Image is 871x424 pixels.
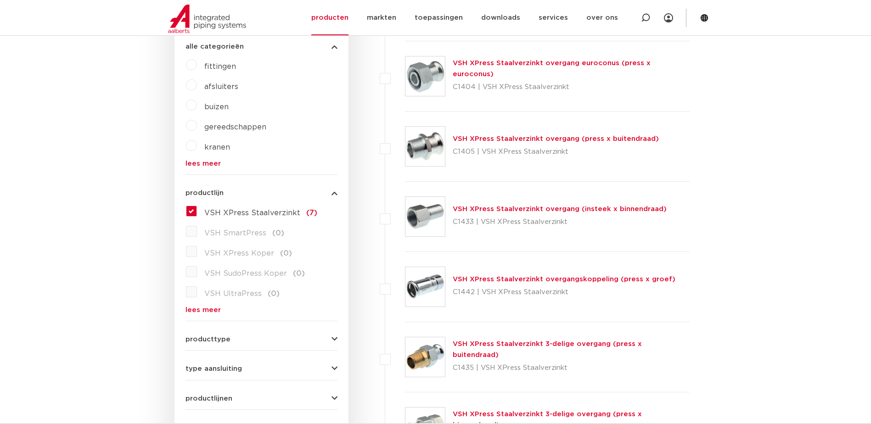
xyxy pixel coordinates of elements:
[204,270,287,277] span: VSH SudoPress Koper
[204,290,262,297] span: VSH UltraPress
[204,63,236,70] a: fittingen
[453,215,667,229] p: C1433 | VSH XPress Staalverzinkt
[453,80,690,95] p: C1404 | VSH XPress Staalverzinkt
[185,336,230,343] span: producttype
[204,103,229,111] a: buizen
[204,144,230,151] a: kranen
[185,395,337,402] button: productlijnen
[185,365,242,372] span: type aansluiting
[306,209,317,217] span: (7)
[453,285,675,300] p: C1442 | VSH XPress Staalverzinkt
[405,197,445,236] img: Thumbnail for VSH XPress Staalverzinkt overgang (insteek x binnendraad)
[185,43,244,50] span: alle categorieën
[185,43,337,50] button: alle categorieën
[293,270,305,277] span: (0)
[453,145,659,159] p: C1405 | VSH XPress Staalverzinkt
[453,60,651,78] a: VSH XPress Staalverzinkt overgang euroconus (press x euroconus)
[185,160,337,167] a: lees meer
[272,229,284,237] span: (0)
[204,209,300,217] span: VSH XPress Staalverzinkt
[405,127,445,166] img: Thumbnail for VSH XPress Staalverzinkt overgang (press x buitendraad)
[268,290,280,297] span: (0)
[204,229,266,237] span: VSH SmartPress
[204,123,266,131] a: gereedschappen
[280,250,292,257] span: (0)
[204,83,238,90] a: afsluiters
[453,276,675,283] a: VSH XPress Staalverzinkt overgangskoppeling (press x groef)
[185,190,337,196] button: productlijn
[185,365,337,372] button: type aansluiting
[185,307,337,313] a: lees meer
[405,56,445,96] img: Thumbnail for VSH XPress Staalverzinkt overgang euroconus (press x euroconus)
[453,206,667,212] a: VSH XPress Staalverzinkt overgang (insteek x binnendraad)
[185,190,224,196] span: productlijn
[453,340,642,358] a: VSH XPress Staalverzinkt 3-delige overgang (press x buitendraad)
[453,361,690,375] p: C1435 | VSH XPress Staalverzinkt
[185,395,232,402] span: productlijnen
[405,337,445,377] img: Thumbnail for VSH XPress Staalverzinkt 3-delige overgang (press x buitendraad)
[453,135,659,142] a: VSH XPress Staalverzinkt overgang (press x buitendraad)
[185,336,337,343] button: producttype
[204,250,274,257] span: VSH XPress Koper
[405,267,445,307] img: Thumbnail for VSH XPress Staalverzinkt overgangskoppeling (press x groef)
